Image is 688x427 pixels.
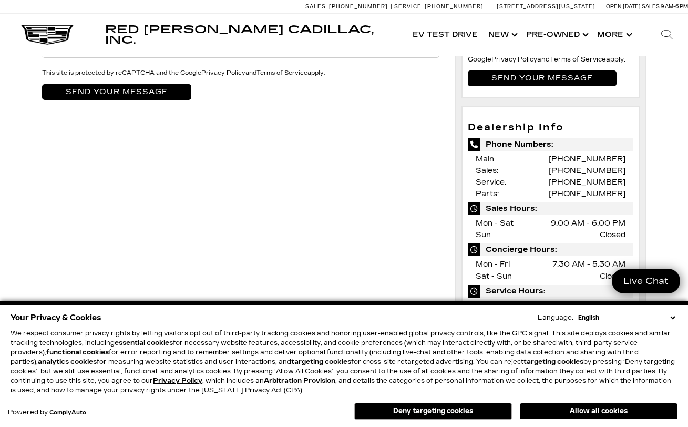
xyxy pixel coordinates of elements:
[550,56,606,63] a: Terms of Service
[491,56,537,63] a: Privacy Policy
[483,14,521,56] a: New
[549,189,625,198] a: [PHONE_NUMBER]
[549,155,625,164] a: [PHONE_NUMBER]
[468,285,633,298] span: Service Hours:
[551,218,625,229] span: 9:00 AM - 6:00 PM
[354,403,512,420] button: Deny targeting cookies
[476,219,514,228] span: Mon - Sat
[105,24,397,45] a: Red [PERSON_NAME] Cadillac, Inc.
[468,70,617,86] input: Send your message
[468,123,633,133] h3: Dealership Info
[394,3,423,10] span: Service:
[549,166,625,175] a: [PHONE_NUMBER]
[606,3,641,10] span: Open [DATE]
[115,339,173,347] strong: essential cookies
[8,409,86,416] div: Powered by
[476,166,498,175] span: Sales:
[600,229,625,241] span: Closed
[600,271,625,282] span: Closed
[329,3,388,10] span: [PHONE_NUMBER]
[476,189,499,198] span: Parts:
[523,358,583,365] strong: targeting cookies
[305,4,391,9] a: Sales: [PHONE_NUMBER]
[11,329,677,395] p: We respect consumer privacy rights by letting visitors opt out of third-party tracking cookies an...
[46,349,109,356] strong: functional cookies
[552,300,625,312] span: 7:30 AM - 5:30 PM
[476,178,506,187] span: Service:
[407,14,483,56] a: EV Test Drive
[521,14,592,56] a: Pre-Owned
[592,14,635,56] button: More
[538,314,573,321] div: Language:
[576,313,677,322] select: Language Select
[476,260,510,269] span: Mon - Fri
[11,310,101,325] span: Your Privacy & Cookies
[497,3,595,10] a: [STREET_ADDRESS][US_STATE]
[618,275,674,287] span: Live Chat
[256,69,307,76] a: Terms of Service
[476,230,491,239] span: Sun
[425,3,484,10] span: [PHONE_NUMBER]
[291,358,351,365] strong: targeting cookies
[468,44,625,63] small: This site is protected by reCAPTCHA and the Google and apply.
[642,3,661,10] span: Sales:
[42,84,191,100] input: Send Your Message
[468,243,633,256] span: Concierge Hours:
[105,23,374,46] span: Red [PERSON_NAME] Cadillac, Inc.
[476,272,512,281] span: Sat - Sun
[520,403,677,419] button: Allow all cookies
[38,358,97,365] strong: analytics cookies
[42,69,325,76] small: This site is protected by reCAPTCHA and the Google and apply.
[476,155,496,164] span: Main:
[305,3,327,10] span: Sales:
[468,138,633,151] span: Phone Numbers:
[468,202,633,215] span: Sales Hours:
[552,259,625,270] span: 7:30 AM - 5:30 AM
[201,69,245,76] a: Privacy Policy
[391,4,486,9] a: Service: [PHONE_NUMBER]
[612,269,680,293] a: Live Chat
[549,178,625,187] a: [PHONE_NUMBER]
[661,3,688,10] span: 9 AM-6 PM
[49,410,86,416] a: ComplyAuto
[264,377,335,384] strong: Arbitration Provision
[21,25,74,45] img: Cadillac Dark Logo with Cadillac White Text
[153,377,202,384] a: Privacy Policy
